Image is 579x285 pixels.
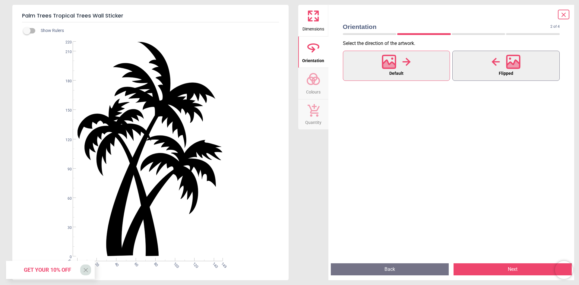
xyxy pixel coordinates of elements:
span: 20 [94,261,98,265]
button: Default [343,51,450,81]
button: Dimensions [298,5,328,36]
span: Default [389,70,403,78]
span: 120 [192,261,196,265]
span: 100 [172,261,176,265]
button: Orientation [298,36,328,68]
span: Flipped [499,70,513,78]
h5: Palm Trees Tropical Trees Wall Sticker [22,10,279,22]
span: 180 [60,79,72,84]
span: 140 [211,261,215,265]
div: Show Rulers [27,27,289,34]
button: Next [454,263,572,275]
span: 60 [133,261,137,265]
p: Select the direction of the artwork . [343,40,565,47]
span: 80 [153,261,157,265]
button: Back [331,263,449,275]
iframe: Brevo live chat [555,261,573,279]
span: 90 [60,167,72,172]
button: Colours [298,68,328,99]
span: Quantity [305,117,321,126]
span: 60 [60,196,72,201]
span: 210 [60,49,72,55]
button: Flipped [452,51,560,81]
span: Colours [306,86,321,95]
span: 149 [220,261,224,265]
span: Orientation [302,55,324,64]
span: 150 [60,108,72,113]
span: Dimensions [302,23,324,32]
span: 120 [60,138,72,143]
span: 30 [60,225,72,230]
button: Quantity [298,100,328,130]
span: 40 [113,261,117,265]
span: 220 [60,40,72,45]
span: 0 [60,255,72,260]
span: Orientation [343,22,551,31]
span: 2 of 4 [550,24,560,29]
